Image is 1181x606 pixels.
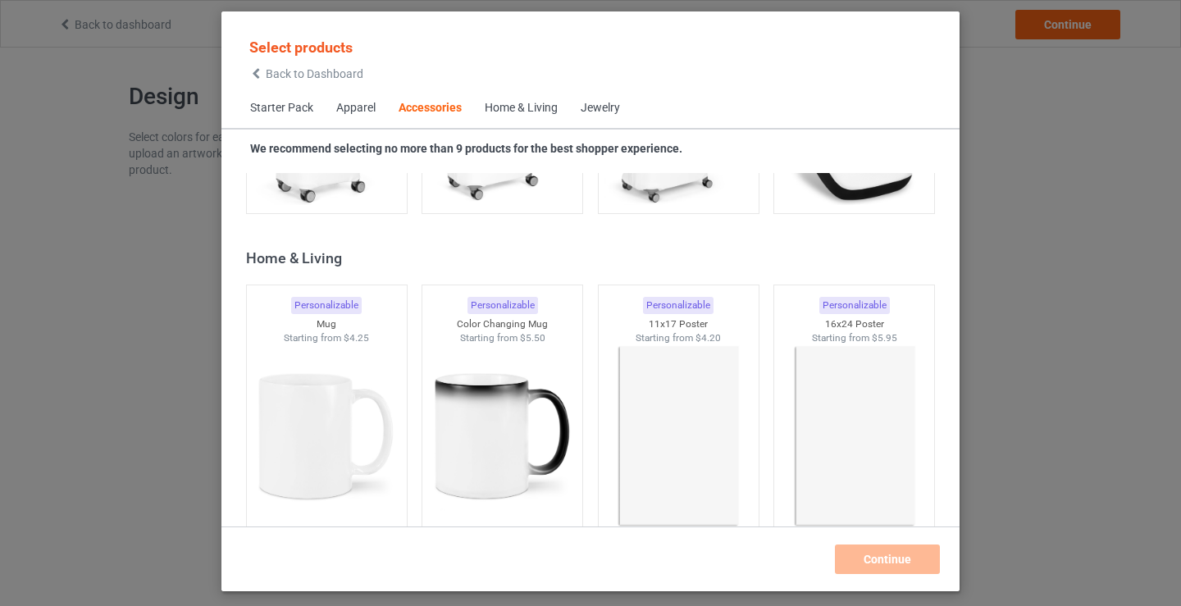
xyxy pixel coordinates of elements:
[250,142,682,155] strong: We recommend selecting no more than 9 products for the best shopper experience.
[246,248,942,267] div: Home & Living
[266,67,363,80] span: Back to Dashboard
[605,344,752,528] img: regular.jpg
[774,331,934,345] div: Starting from
[239,89,325,128] span: Starter Pack
[819,297,890,314] div: Personalizable
[599,317,759,331] div: 11x17 Poster
[467,297,538,314] div: Personalizable
[643,297,714,314] div: Personalizable
[485,100,558,116] div: Home & Living
[774,317,934,331] div: 16x24 Poster
[291,297,362,314] div: Personalizable
[249,39,353,56] span: Select products
[599,331,759,345] div: Starting from
[872,332,897,344] span: $5.95
[429,344,576,528] img: regular.jpg
[344,332,369,344] span: $4.25
[247,331,407,345] div: Starting from
[581,100,620,116] div: Jewelry
[336,100,376,116] div: Apparel
[520,332,545,344] span: $5.50
[399,100,462,116] div: Accessories
[422,317,582,331] div: Color Changing Mug
[247,317,407,331] div: Mug
[253,344,400,528] img: regular.jpg
[422,331,582,345] div: Starting from
[781,344,928,528] img: regular.jpg
[695,332,721,344] span: $4.20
